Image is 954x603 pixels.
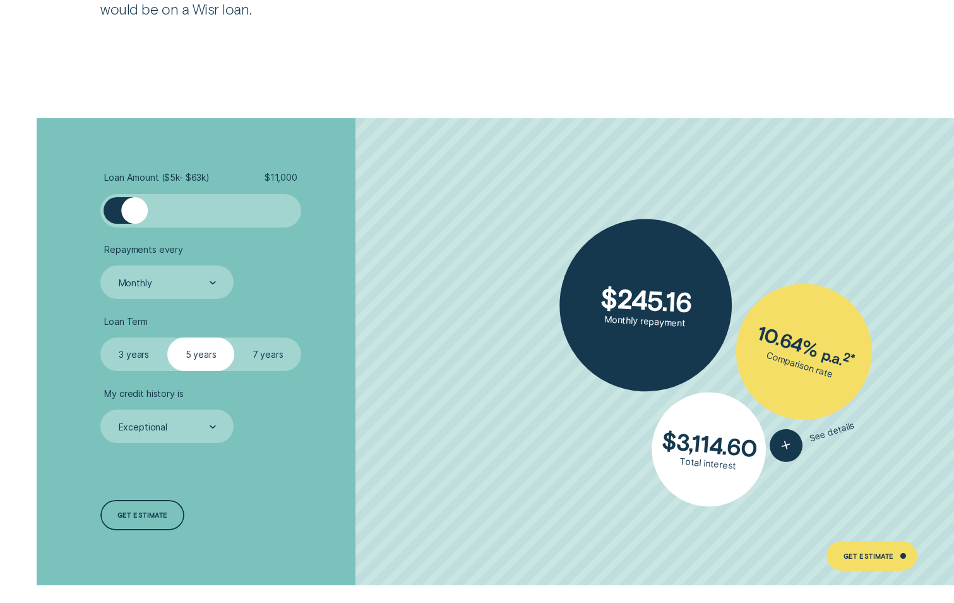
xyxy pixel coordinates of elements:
span: Loan Amount ( $5k - $63k ) [104,172,210,183]
button: See details [765,409,858,466]
label: 5 years [167,338,234,371]
span: $ 11,000 [265,172,297,183]
span: See details [808,420,855,444]
label: 7 years [234,338,301,371]
label: 3 years [100,338,167,371]
div: Exceptional [119,422,167,433]
a: Get Estimate [826,541,917,571]
span: My credit history is [104,388,183,399]
a: Get estimate [100,500,184,530]
span: Repayments every [104,244,183,255]
div: Monthly [119,277,152,289]
span: Loan Term [104,316,148,327]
